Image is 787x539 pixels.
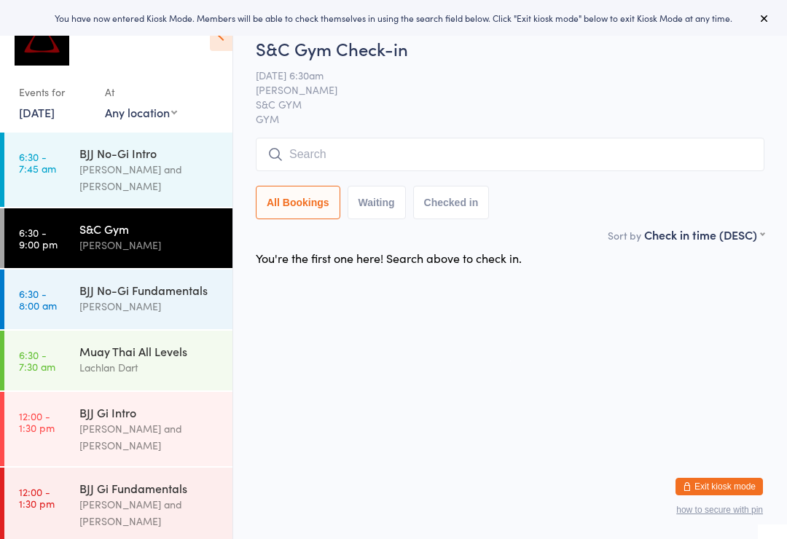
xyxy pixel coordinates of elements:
div: BJJ Gi Intro [79,404,220,420]
div: Check in time (DESC) [644,227,764,243]
span: [DATE] 6:30am [256,68,742,82]
input: Search [256,138,764,171]
div: Lachlan Dart [79,359,220,376]
time: 6:30 - 7:45 am [19,151,56,174]
h2: S&C Gym Check-in [256,36,764,60]
time: 6:30 - 9:00 pm [19,227,58,250]
div: At [105,80,177,104]
button: Waiting [348,186,406,219]
a: 12:00 -1:30 pmBJJ Gi Intro[PERSON_NAME] and [PERSON_NAME] [4,392,232,466]
div: [PERSON_NAME] and [PERSON_NAME] [79,496,220,530]
button: All Bookings [256,186,340,219]
div: Muay Thai All Levels [79,343,220,359]
div: You're the first one here! Search above to check in. [256,250,522,266]
a: 6:30 -7:30 amMuay Thai All LevelsLachlan Dart [4,331,232,390]
div: Events for [19,80,90,104]
div: [PERSON_NAME] [79,298,220,315]
time: 6:30 - 7:30 am [19,349,55,372]
span: GYM [256,111,764,126]
a: 6:30 -9:00 pmS&C Gym[PERSON_NAME] [4,208,232,268]
button: Exit kiosk mode [676,478,763,495]
div: BJJ No-Gi Fundamentals [79,282,220,298]
img: Dominance MMA Abbotsford [15,11,69,66]
button: Checked in [413,186,490,219]
div: [PERSON_NAME] and [PERSON_NAME] [79,420,220,454]
label: Sort by [608,228,641,243]
div: [PERSON_NAME] and [PERSON_NAME] [79,161,220,194]
div: [PERSON_NAME] [79,237,220,253]
div: S&C Gym [79,221,220,237]
time: 12:00 - 1:30 pm [19,486,55,509]
div: You have now entered Kiosk Mode. Members will be able to check themselves in using the search fie... [23,12,764,24]
span: [PERSON_NAME] [256,82,742,97]
div: BJJ No-Gi Intro [79,145,220,161]
a: 6:30 -7:45 amBJJ No-Gi Intro[PERSON_NAME] and [PERSON_NAME] [4,133,232,207]
span: S&C GYM [256,97,742,111]
a: [DATE] [19,104,55,120]
time: 6:30 - 8:00 am [19,288,57,311]
div: BJJ Gi Fundamentals [79,480,220,496]
time: 12:00 - 1:30 pm [19,410,55,433]
div: Any location [105,104,177,120]
a: 6:30 -8:00 amBJJ No-Gi Fundamentals[PERSON_NAME] [4,269,232,329]
button: how to secure with pin [676,505,763,515]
